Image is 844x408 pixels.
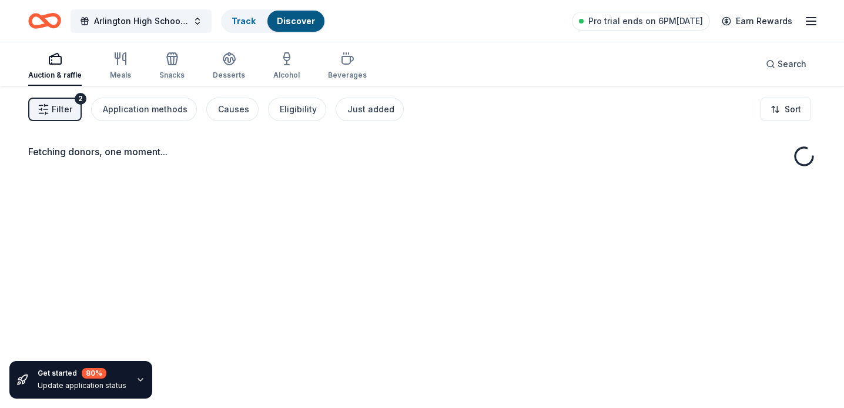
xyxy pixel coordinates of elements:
[159,71,185,80] div: Snacks
[82,368,106,379] div: 80 %
[572,12,710,31] a: Pro trial ends on 6PM[DATE]
[715,11,799,32] a: Earn Rewards
[159,47,185,86] button: Snacks
[103,102,187,116] div: Application methods
[328,47,367,86] button: Beverages
[785,102,801,116] span: Sort
[213,71,245,80] div: Desserts
[277,16,315,26] a: Discover
[94,14,188,28] span: Arlington High School Choir Renaissance Festival
[268,98,326,121] button: Eligibility
[273,71,300,80] div: Alcohol
[110,47,131,86] button: Meals
[761,98,811,121] button: Sort
[38,368,126,379] div: Get started
[28,71,82,80] div: Auction & raffle
[110,71,131,80] div: Meals
[213,47,245,86] button: Desserts
[28,47,82,86] button: Auction & raffle
[756,52,816,76] button: Search
[336,98,404,121] button: Just added
[28,7,61,35] a: Home
[28,98,82,121] button: Filter2
[75,93,86,105] div: 2
[206,98,259,121] button: Causes
[218,102,249,116] div: Causes
[273,47,300,86] button: Alcohol
[91,98,197,121] button: Application methods
[28,145,816,159] div: Fetching donors, one moment...
[71,9,212,33] button: Arlington High School Choir Renaissance Festival
[347,102,394,116] div: Just added
[588,14,703,28] span: Pro trial ends on 6PM[DATE]
[232,16,256,26] a: Track
[328,71,367,80] div: Beverages
[38,381,126,390] div: Update application status
[52,102,72,116] span: Filter
[778,57,806,71] span: Search
[280,102,317,116] div: Eligibility
[221,9,326,33] button: TrackDiscover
